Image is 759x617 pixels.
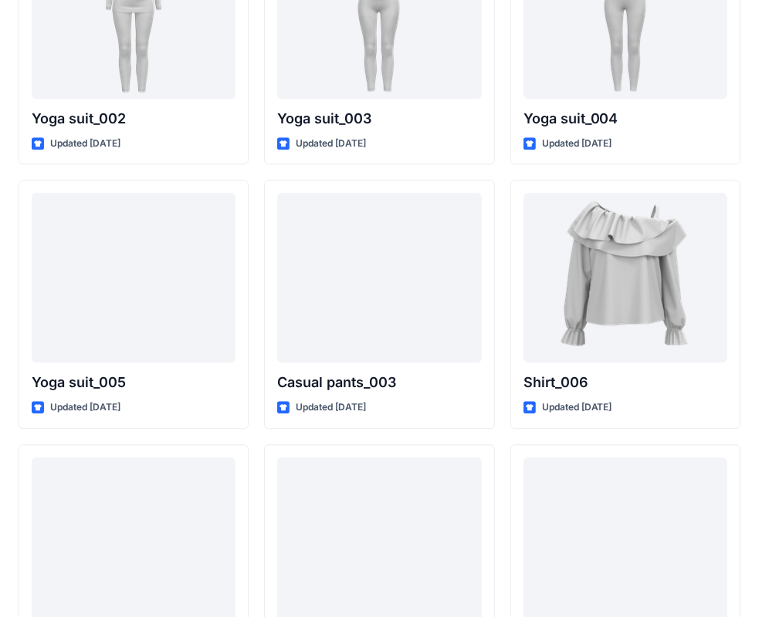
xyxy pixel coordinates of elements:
p: Updated [DATE] [50,136,120,152]
p: Yoga suit_002 [32,108,235,130]
p: Updated [DATE] [50,400,120,416]
p: Updated [DATE] [296,136,366,152]
p: Updated [DATE] [542,136,612,152]
p: Yoga suit_003 [277,108,481,130]
p: Yoga suit_004 [524,108,727,130]
a: Yoga suit_005 [32,193,235,362]
p: Shirt_006 [524,372,727,393]
p: Yoga suit_005 [32,372,235,393]
p: Updated [DATE] [296,400,366,416]
a: Shirt_006 [524,193,727,362]
p: Casual pants_003 [277,372,481,393]
p: Updated [DATE] [542,400,612,416]
a: Casual pants_003 [277,193,481,362]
